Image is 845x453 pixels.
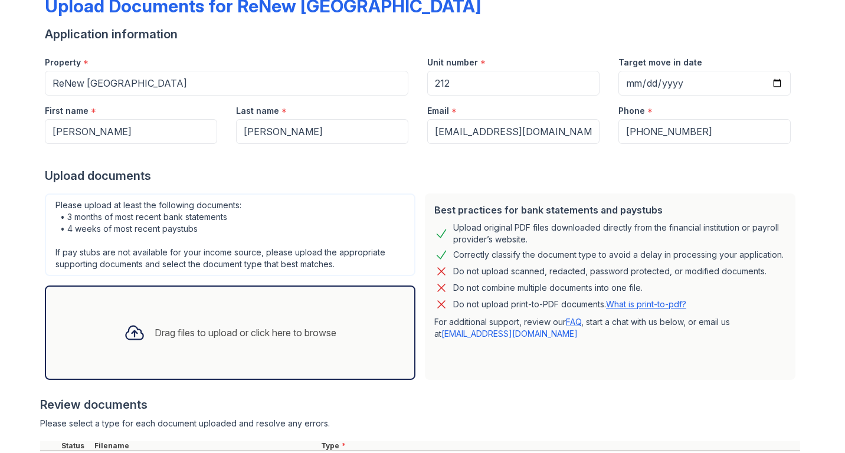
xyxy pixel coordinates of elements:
a: What is print-to-pdf? [606,299,686,309]
div: Upload documents [45,168,800,184]
div: Please select a type for each document uploaded and resolve any errors. [40,418,800,429]
label: Property [45,57,81,68]
a: FAQ [566,317,581,327]
label: Target move in date [618,57,702,68]
label: First name [45,105,89,117]
div: Do not upload scanned, redacted, password protected, or modified documents. [453,264,767,278]
div: Correctly classify the document type to avoid a delay in processing your application. [453,248,784,262]
div: Status [59,441,92,451]
label: Email [427,105,449,117]
div: Best practices for bank statements and paystubs [434,203,786,217]
label: Last name [236,105,279,117]
p: For additional support, review our , start a chat with us below, or email us at [434,316,786,340]
a: [EMAIL_ADDRESS][DOMAIN_NAME] [441,329,578,339]
div: Do not combine multiple documents into one file. [453,281,643,295]
label: Unit number [427,57,478,68]
div: Review documents [40,396,800,413]
p: Do not upload print-to-PDF documents. [453,298,686,310]
div: Filename [92,441,319,451]
div: Upload original PDF files downloaded directly from the financial institution or payroll provider’... [453,222,786,245]
div: Drag files to upload or click here to browse [155,326,336,340]
div: Application information [45,26,800,42]
div: Type [319,441,800,451]
label: Phone [618,105,645,117]
div: Please upload at least the following documents: • 3 months of most recent bank statements • 4 wee... [45,193,415,276]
